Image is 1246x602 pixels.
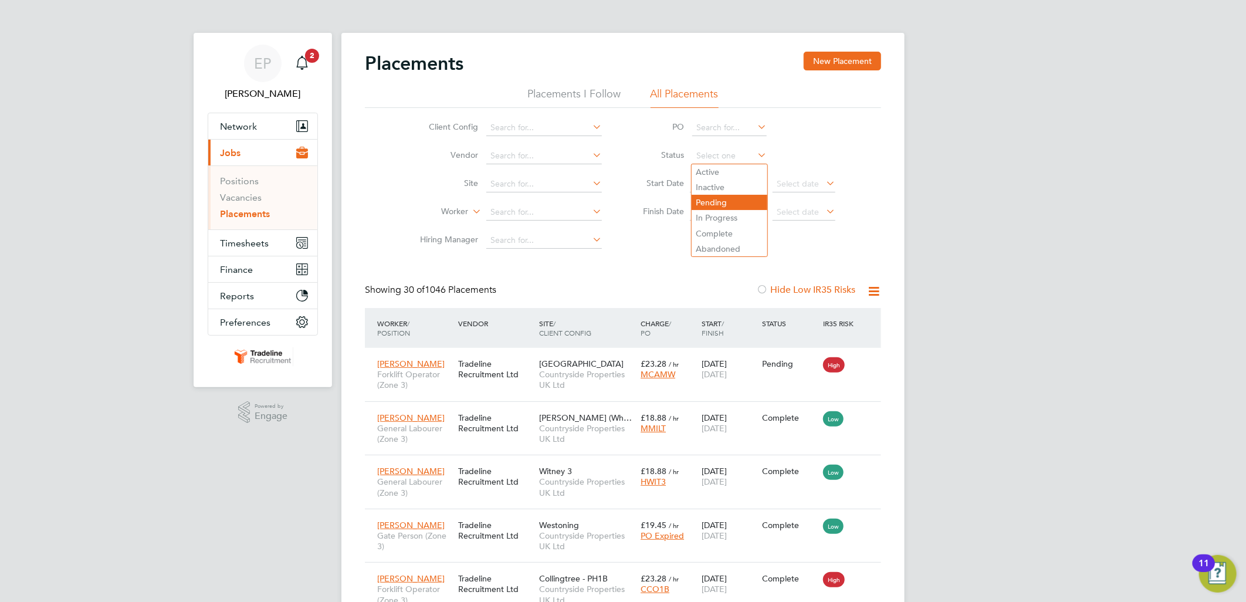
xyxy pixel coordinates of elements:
span: / Client Config [539,319,591,337]
div: 11 [1198,563,1209,579]
span: Countryside Properties UK Ltd [539,369,635,390]
li: Inactive [692,180,767,195]
span: / hr [669,414,679,422]
span: / PO [641,319,671,337]
span: [PERSON_NAME] [377,359,445,369]
span: HWIT3 [641,476,666,487]
a: EP[PERSON_NAME] [208,45,318,101]
input: Select one [692,148,767,164]
span: General Labourer (Zone 3) [377,423,452,444]
span: [PERSON_NAME] (Wh… [539,412,632,423]
div: Complete [763,466,818,476]
span: Low [823,411,844,427]
a: [PERSON_NAME]Forklift Operator (Zone 3)Tradeline Recruitment LtdCollingtree - PH1BCountryside Pro... [374,567,881,577]
input: Search for... [486,204,602,221]
span: Select date [777,207,819,217]
input: Search for... [486,176,602,192]
div: Worker [374,313,455,343]
img: tradelinerecruitment-logo-retina.png [232,347,293,366]
a: [PERSON_NAME]General Labourer (Zone 3)Tradeline Recruitment LtdWitney 3Countryside Properties UK ... [374,459,881,469]
div: Site [536,313,638,343]
label: Site [411,178,478,188]
div: Tradeline Recruitment Ltd [455,567,536,600]
span: Finance [220,264,253,275]
div: Tradeline Recruitment Ltd [455,353,536,385]
label: Client Config [411,121,478,132]
span: EP [255,56,272,71]
span: CCO1B [641,584,669,594]
span: Jobs [220,147,241,158]
span: £18.88 [641,466,666,476]
span: / Position [377,319,410,337]
li: Pending [692,195,767,210]
span: Engage [255,411,287,421]
a: Powered byEngage [238,401,288,424]
span: £23.28 [641,573,666,584]
span: General Labourer (Zone 3) [377,476,452,498]
div: Tradeline Recruitment Ltd [455,460,536,493]
input: Search for... [486,232,602,249]
span: Low [823,519,844,534]
input: Search for... [486,120,602,136]
button: Preferences [208,309,317,335]
span: 1046 Placements [404,284,496,296]
label: Finish Date [631,206,684,217]
label: Vendor [411,150,478,160]
span: [DATE] [702,423,727,434]
span: Select date [777,178,819,189]
label: Hiring Manager [411,234,478,245]
span: [GEOGRAPHIC_DATA] [539,359,624,369]
span: / hr [669,574,679,583]
a: [PERSON_NAME]Forklift Operator (Zone 3)Tradeline Recruitment Ltd[GEOGRAPHIC_DATA]Countryside Prop... [374,352,881,362]
div: Jobs [208,165,317,229]
li: Active [692,164,767,180]
span: Countryside Properties UK Ltd [539,476,635,498]
span: Countryside Properties UK Ltd [539,423,635,444]
span: Witney 3 [539,466,572,476]
span: Westoning [539,520,579,530]
span: £19.45 [641,520,666,530]
span: / hr [669,521,679,530]
input: Search for... [692,120,767,136]
h2: Placements [365,52,463,75]
li: In Progress [692,210,767,225]
span: / hr [669,467,679,476]
button: Jobs [208,140,317,165]
div: Pending [763,359,818,369]
span: Collingtree - PH1B [539,573,608,584]
span: [PERSON_NAME] [377,520,445,530]
li: Complete [692,226,767,241]
label: Start Date [631,178,684,188]
nav: Main navigation [194,33,332,387]
span: [PERSON_NAME] [377,573,445,584]
a: Positions [220,175,259,187]
button: Finance [208,256,317,282]
div: Showing [365,284,499,296]
span: Low [823,465,844,480]
div: [DATE] [699,567,760,600]
span: [DATE] [702,530,727,541]
span: [PERSON_NAME] [377,412,445,423]
span: [DATE] [702,584,727,594]
div: Complete [763,520,818,530]
button: New Placement [804,52,881,70]
div: Complete [763,573,818,584]
button: Reports [208,283,317,309]
li: Abandoned [692,241,767,256]
div: Start [699,313,760,343]
span: Ellie Page [208,87,318,101]
div: IR35 Risk [820,313,861,334]
span: Timesheets [220,238,269,249]
div: Tradeline Recruitment Ltd [455,407,536,439]
span: Forklift Operator (Zone 3) [377,369,452,390]
li: Placements I Follow [528,87,621,108]
span: £23.28 [641,359,666,369]
button: Open Resource Center, 11 new notifications [1199,555,1237,593]
a: Go to home page [208,347,318,366]
button: Timesheets [208,230,317,256]
label: PO [631,121,684,132]
span: MMILT [641,423,666,434]
span: £18.88 [641,412,666,423]
a: 2 [290,45,314,82]
a: [PERSON_NAME]General Labourer (Zone 3)Tradeline Recruitment Ltd[PERSON_NAME] (Wh…Countryside Prop... [374,406,881,416]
